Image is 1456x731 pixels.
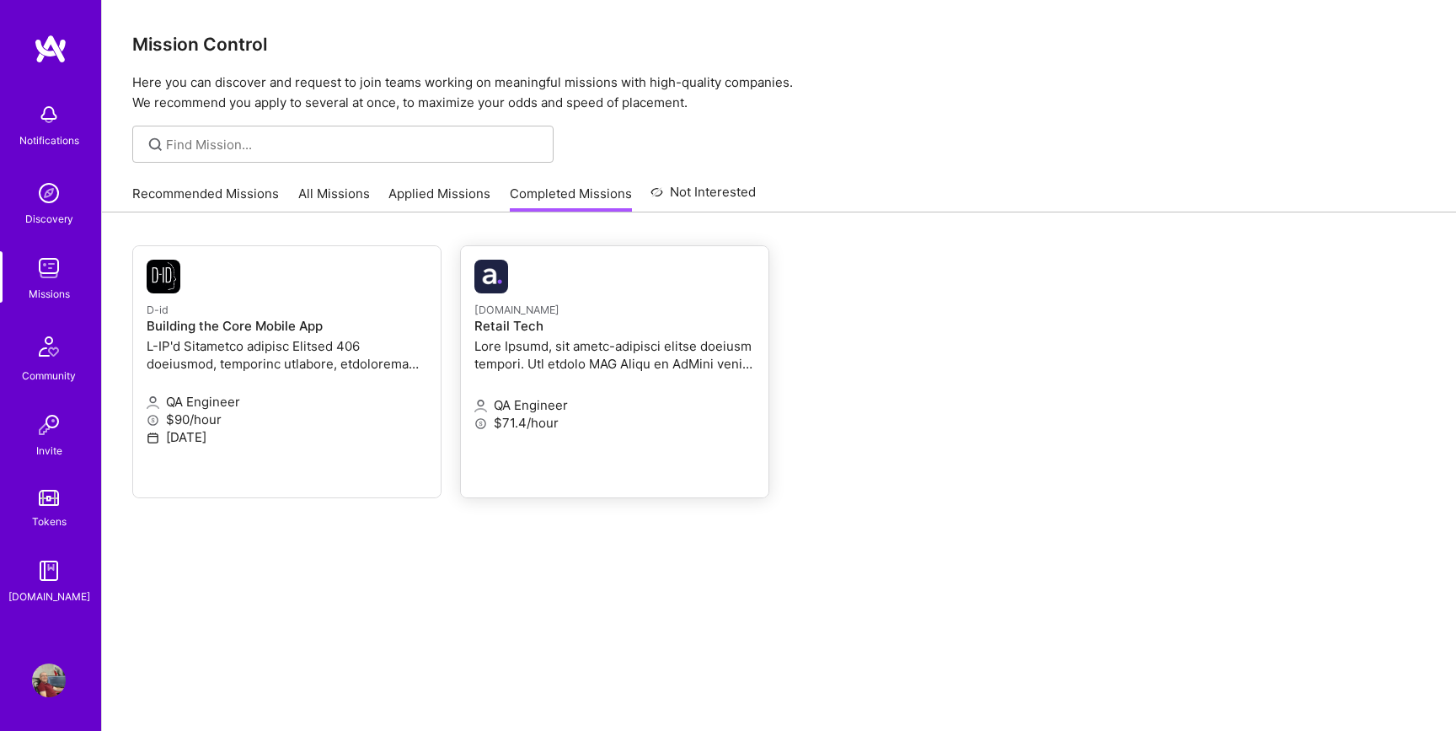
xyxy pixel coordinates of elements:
div: Notifications [19,132,79,149]
h4: Retail Tech [474,319,755,334]
img: D-id company logo [147,260,180,293]
div: Invite [36,442,62,460]
p: L-IP'd Sitametco adipisc Elitsed 406 doeiusmod, temporinc utlabore, etdolorema aliquaeni, admini ... [147,337,427,373]
div: Missions [29,285,70,303]
img: logo [34,34,67,64]
a: All Missions [298,185,370,212]
a: Recommended Missions [132,185,279,212]
p: QA Engineer [474,396,755,414]
img: accruemoney.com company logo [474,260,508,293]
a: Completed Missions [510,185,632,212]
p: $71.4/hour [474,414,755,432]
img: Invite [32,408,66,442]
i: icon MoneyGray [474,417,487,430]
i: icon Calendar [147,432,159,444]
a: accruemoney.com company logo[DOMAIN_NAME]Retail TechLore Ipsumd, sit ametc-adipisci elitse doeius... [461,246,768,497]
img: tokens [39,490,59,506]
i: icon SearchGrey [146,135,165,154]
div: Tokens [32,513,67,530]
small: [DOMAIN_NAME] [474,304,559,316]
img: teamwork [32,251,66,285]
p: Lore Ipsumd, sit ametc-adipisci elitse doeiusm tempori. Utl etdolo MAG Aliqu en AdMini veni qui n... [474,337,755,373]
img: bell [32,98,66,132]
small: D-id [147,304,169,316]
a: D-id company logoD-idBuilding the Core Mobile AppL-IP'd Sitametco adipisc Elitsed 406 doeiusmod, ... [133,246,441,497]
div: Community [22,367,76,384]
a: Applied Missions [388,185,490,212]
i: icon Applicant [147,396,159,409]
input: Find Mission... [166,136,541,153]
p: [DATE] [147,428,427,446]
img: User Avatar [32,664,66,697]
img: discovery [32,176,66,210]
img: guide book [32,554,66,588]
a: Not Interested [650,182,756,212]
h4: Building the Core Mobile App [147,319,427,334]
p: Here you can discover and request to join teams working on meaningful missions with high-quality ... [132,73,1426,113]
i: icon MoneyGray [147,414,159,427]
h3: Mission Control [132,34,1426,55]
i: icon Applicant [474,400,487,412]
p: $90/hour [147,411,427,428]
div: [DOMAIN_NAME] [8,588,90,605]
img: Community [29,326,69,367]
p: QA Engineer [147,393,427,411]
div: Discovery [25,210,73,228]
a: User Avatar [28,664,70,697]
